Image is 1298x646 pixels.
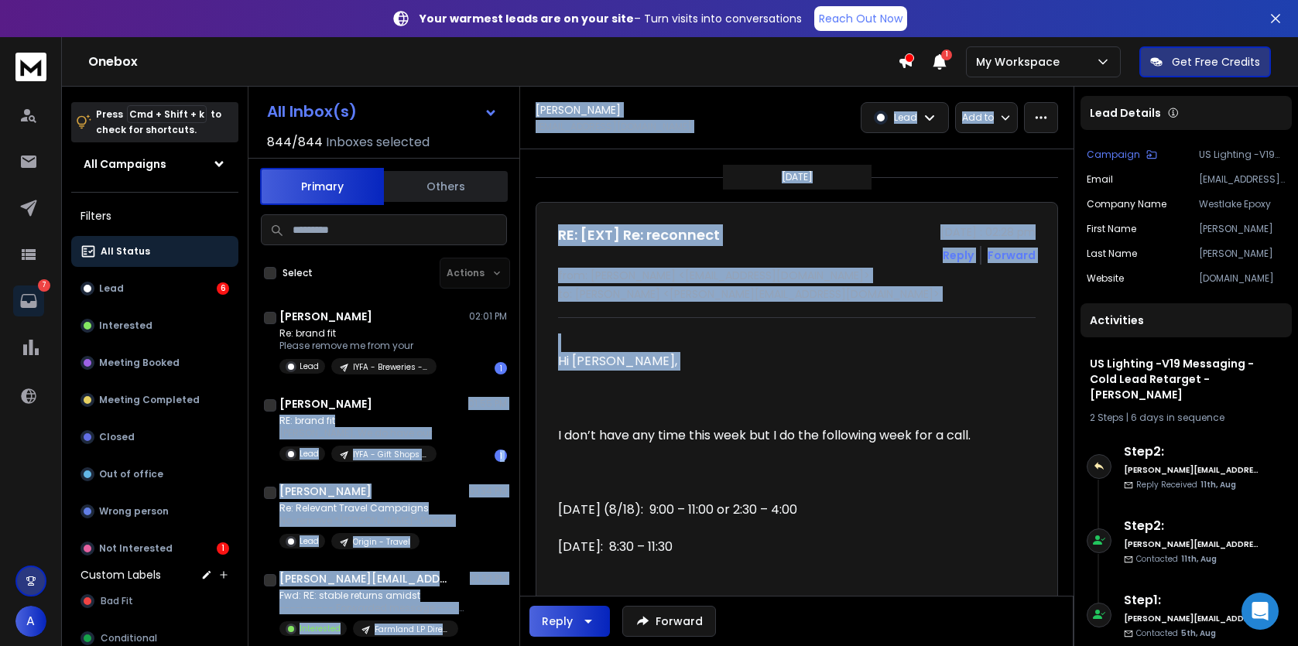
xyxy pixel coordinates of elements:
button: Forward [622,606,716,637]
h1: [PERSON_NAME] [279,309,372,324]
p: Reply Received [1136,479,1236,490]
span: Bad Fit [101,595,133,607]
a: 7 [13,285,44,316]
div: | [1090,412,1283,424]
p: Farmland LP Direct Channel - [PERSON_NAME] [375,624,449,635]
h1: [PERSON_NAME] [279,484,372,499]
p: Campaign [1087,149,1140,161]
button: Closed [71,422,238,453]
div: Activities [1081,303,1292,337]
div: Open Intercom Messenger [1241,593,1279,630]
p: [DOMAIN_NAME] [1199,272,1286,285]
div: Forward [988,248,1036,263]
h6: [PERSON_NAME][EMAIL_ADDRESS][DOMAIN_NAME] [1124,538,1259,550]
h1: RE: [EXT] Re: reconnect [558,224,720,246]
div: Reply [542,614,573,629]
span: 2 Steps [1090,411,1124,424]
span: 1 [941,50,952,60]
button: Reply [943,248,974,263]
button: Reply [529,606,610,637]
p: Wrong person [99,505,169,518]
p: 01:32 PM [470,573,507,585]
p: All Status [101,245,150,258]
h1: [PERSON_NAME][EMAIL_ADDRESS][DOMAIN_NAME] [279,571,450,586]
h1: US Lighting -V19 Messaging - Cold Lead Retarget - [PERSON_NAME] [1090,356,1283,402]
p: Lead [300,361,319,372]
p: 02:01 PM [469,310,507,323]
button: Meeting Completed [71,385,238,415]
p: Westlake Epoxy [1199,198,1286,210]
p: Fwd: RE: stable returns amidst [279,590,465,602]
h1: [PERSON_NAME] [279,396,372,412]
h6: Step 1 : [1124,591,1259,610]
p: Contacted [1136,627,1216,639]
p: Origin - Travel [353,536,410,548]
p: [DATE] : 02:28 pm [940,224,1036,240]
h6: Step 2 : [1124,443,1259,461]
button: Others [384,169,508,203]
p: to: [PERSON_NAME] <[PERSON_NAME][EMAIL_ADDRESS][DOMAIN_NAME]> [558,286,1036,302]
p: Out of office [99,468,163,480]
span: 5th, Aug [1181,627,1216,639]
div: 1 [217,542,229,555]
p: Lead [894,111,917,124]
p: 01:55 PM [468,398,507,410]
p: Lead [300,448,319,460]
button: Lead6 [71,273,238,304]
h3: Custom Labels [80,567,161,583]
span: I don’t have any time this week but I do the following week for a call. [558,426,971,444]
p: First Name [1087,223,1136,235]
span: 11th, Aug [1181,553,1217,565]
p: – Turn visits into conversations [420,11,802,26]
button: Primary [260,168,384,205]
p: Get Free Credits [1172,54,1260,70]
p: Interested [300,623,341,634]
span: Conditional [101,632,157,644]
p: website [1087,272,1124,285]
button: All Inbox(s) [255,96,510,127]
p: ---------- Forwarded message --------- From: [PERSON_NAME] [279,602,465,614]
h1: All Inbox(s) [267,104,357,119]
span: 6 days in sequence [1131,411,1224,424]
p: Closed [99,431,135,443]
span: [DATE]: 8:30 – 11:30 [558,538,673,555]
p: Press to check for shortcuts. [96,107,221,138]
p: Not Interested [99,542,173,555]
button: Bad Fit [71,586,238,617]
h3: Filters [71,205,238,227]
h1: [PERSON_NAME] [536,102,621,118]
p: Please remove me from your [279,340,437,352]
p: Email [1087,173,1113,186]
p: Interested [99,320,152,332]
p: Meeting Booked [99,357,180,369]
div: 1 [495,449,507,462]
p: Lead [99,282,124,295]
p: [EMAIL_ADDRESS][DOMAIN_NAME] [1199,173,1286,186]
span: [DATE] (8/18): 9:00 – 11:00 or 2:30 – 4:00 [558,501,797,518]
p: 7 [38,279,50,292]
p: [PERSON_NAME] [1199,248,1286,260]
p: [PERSON_NAME], We do have our [279,427,437,439]
button: Campaign [1087,149,1157,161]
p: Company Name [1087,198,1166,210]
span: 11th, Aug [1200,479,1236,490]
span: Hi [PERSON_NAME], [558,352,677,370]
p: Contacted [1136,553,1217,565]
p: No. remove *[PERSON_NAME]* Director [279,514,456,527]
p: from: [PERSON_NAME] <[EMAIL_ADDRESS][DOMAIN_NAME]> [558,268,1036,283]
p: 01:34 PM [469,485,507,497]
h3: Inboxes selected [326,133,430,152]
h1: All Campaigns [84,156,166,172]
span: Cmd + Shift + k [127,105,207,123]
h1: Onebox [88,53,898,71]
span: A [15,606,46,637]
button: Not Interested1 [71,533,238,564]
img: logo [15,53,46,81]
h6: Step 2 : [1124,517,1259,535]
button: Meeting Booked [71,347,238,378]
p: Meeting Completed [99,394,200,406]
p: IYFA - Gift Shops - Lauren [353,449,427,460]
p: [PERSON_NAME] [1199,223,1286,235]
p: My Workspace [976,54,1066,70]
